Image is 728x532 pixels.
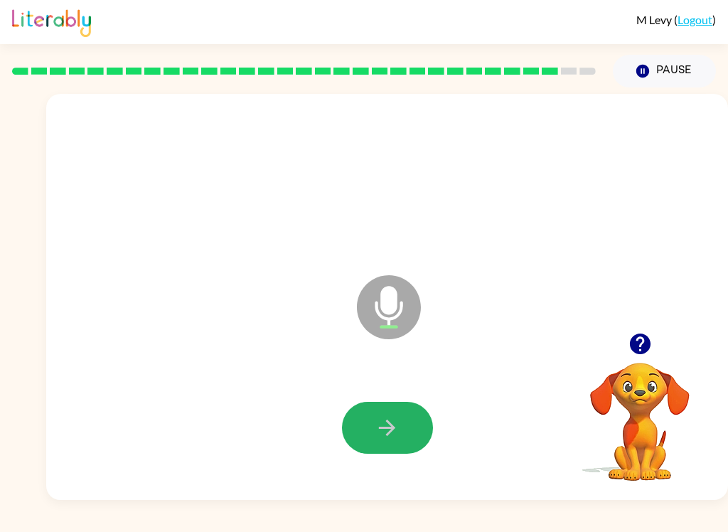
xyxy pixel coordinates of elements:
[12,6,91,37] img: Literably
[678,13,712,26] a: Logout
[613,55,716,87] button: Pause
[636,13,716,26] div: ( )
[636,13,674,26] span: M Levy
[569,341,711,483] video: Your browser must support playing .mp4 files to use Literably. Please try using another browser.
